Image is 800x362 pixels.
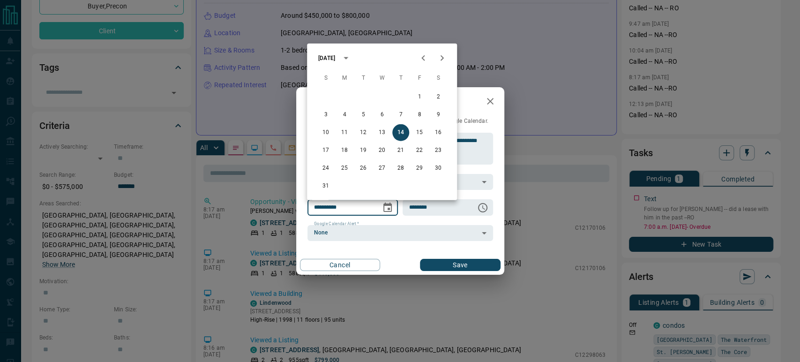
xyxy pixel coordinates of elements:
[392,124,409,141] button: 14
[430,142,447,159] button: 23
[336,106,353,123] button: 4
[392,106,409,123] button: 7
[430,69,447,88] span: Saturday
[317,69,334,88] span: Sunday
[374,69,390,88] span: Wednesday
[355,124,372,141] button: 12
[374,106,390,123] button: 6
[300,259,380,271] button: Cancel
[355,142,372,159] button: 19
[411,160,428,177] button: 29
[378,198,397,217] button: Choose date, selected date is Aug 14, 2025
[430,106,447,123] button: 9
[317,178,334,195] button: 31
[355,160,372,177] button: 26
[374,142,390,159] button: 20
[336,142,353,159] button: 18
[374,124,390,141] button: 13
[374,160,390,177] button: 27
[411,106,428,123] button: 8
[336,69,353,88] span: Monday
[411,124,428,141] button: 15
[430,160,447,177] button: 30
[338,50,354,66] button: calendar view is open, switch to year view
[392,69,409,88] span: Thursday
[336,124,353,141] button: 11
[355,106,372,123] button: 5
[430,89,447,106] button: 2
[317,106,334,123] button: 3
[317,124,334,141] button: 10
[414,49,433,68] button: Previous month
[318,54,335,62] div: [DATE]
[411,69,428,88] span: Friday
[317,160,334,177] button: 24
[317,142,334,159] button: 17
[411,89,428,106] button: 1
[296,87,356,117] h2: Edit Task
[392,160,409,177] button: 28
[411,142,428,159] button: 22
[473,198,492,217] button: Choose time, selected time is 7:00 AM
[355,69,372,88] span: Tuesday
[314,221,359,227] label: Google Calendar Alert
[420,259,500,271] button: Save
[392,142,409,159] button: 21
[430,124,447,141] button: 16
[336,160,353,177] button: 25
[307,225,493,241] div: None
[433,49,451,68] button: Next month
